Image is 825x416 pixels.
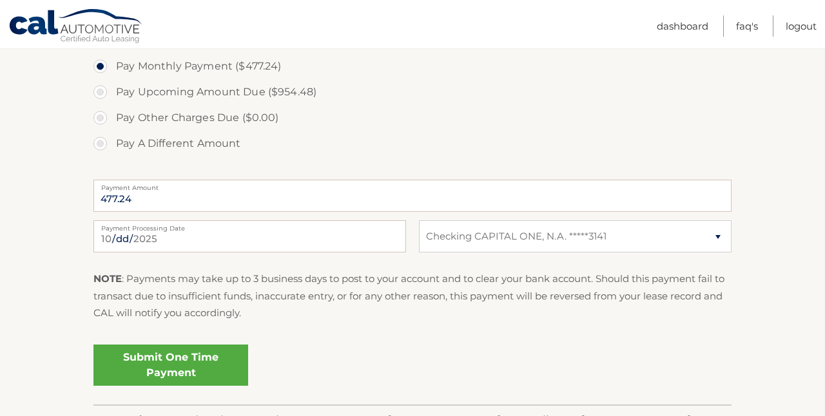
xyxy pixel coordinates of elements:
a: Cal Automotive [8,8,144,46]
input: Payment Amount [93,180,732,212]
label: Payment Processing Date [93,220,406,231]
a: Dashboard [657,15,708,37]
label: Pay Monthly Payment ($477.24) [93,53,732,79]
p: : Payments may take up to 3 business days to post to your account and to clear your bank account.... [93,270,732,321]
label: Pay A Different Amount [93,131,732,156]
label: Pay Upcoming Amount Due ($954.48) [93,79,732,105]
label: Payment Amount [93,180,732,190]
a: FAQ's [736,15,758,37]
a: Submit One Time Payment [93,345,248,386]
a: Logout [786,15,817,37]
label: Pay Other Charges Due ($0.00) [93,105,732,131]
input: Payment Date [93,220,406,252]
strong: NOTE [93,272,122,285]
